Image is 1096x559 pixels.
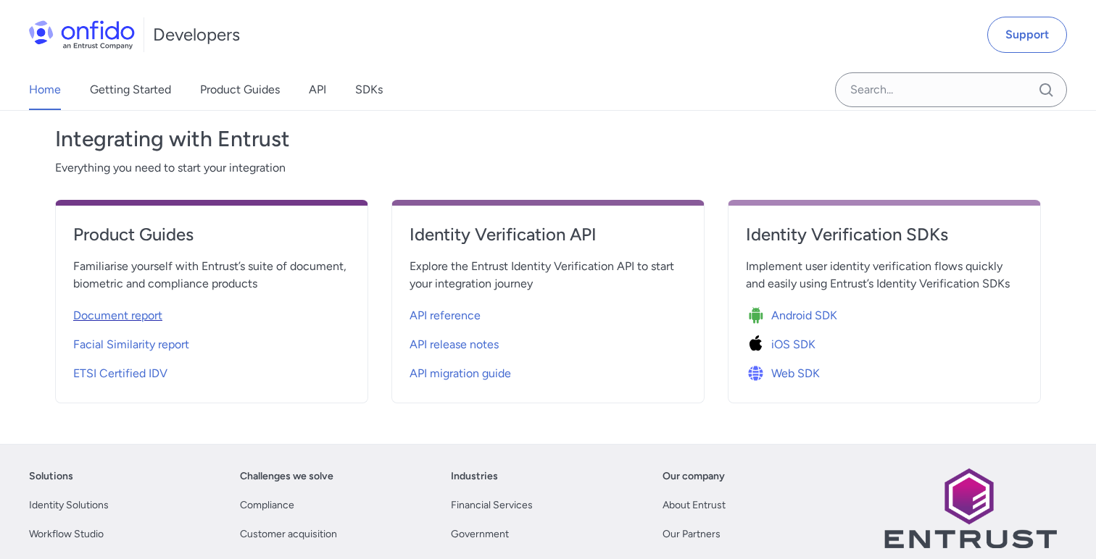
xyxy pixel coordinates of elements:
[410,223,686,246] h4: Identity Verification API
[29,497,109,514] a: Identity Solutions
[451,526,509,543] a: Government
[663,497,726,514] a: About Entrust
[73,223,350,246] h4: Product Guides
[73,327,350,356] a: Facial Similarity report
[451,497,533,514] a: Financial Services
[663,468,725,485] a: Our company
[240,497,294,514] a: Compliance
[55,159,1041,177] span: Everything you need to start your integration
[410,298,686,327] a: API reference
[355,70,383,110] a: SDKs
[410,307,481,324] span: API reference
[73,356,350,385] a: ETSI Certified IDV
[153,23,240,46] h1: Developers
[73,298,350,327] a: Document report
[55,125,1041,154] h3: Integrating with Entrust
[410,223,686,258] a: Identity Verification API
[29,70,61,110] a: Home
[29,20,135,49] img: Onfido Logo
[200,70,280,110] a: Product Guides
[663,526,721,543] a: Our Partners
[73,365,167,382] span: ETSI Certified IDV
[410,365,511,382] span: API migration guide
[73,223,350,258] a: Product Guides
[29,526,104,543] a: Workflow Studio
[410,258,686,293] span: Explore the Entrust Identity Verification API to start your integration journey
[410,356,686,385] a: API migration guide
[73,336,189,353] span: Facial Similarity report
[73,307,162,324] span: Document report
[987,17,1067,53] a: Support
[771,365,820,382] span: Web SDK
[883,468,1057,548] img: Entrust logo
[240,468,333,485] a: Challenges we solve
[746,298,1023,327] a: Icon Android SDKAndroid SDK
[451,468,498,485] a: Industries
[309,70,326,110] a: API
[746,223,1023,246] h4: Identity Verification SDKs
[771,307,837,324] span: Android SDK
[746,363,771,384] img: Icon Web SDK
[746,327,1023,356] a: Icon iOS SDKiOS SDK
[240,526,337,543] a: Customer acquisition
[410,336,499,353] span: API release notes
[746,356,1023,385] a: Icon Web SDKWeb SDK
[746,223,1023,258] a: Identity Verification SDKs
[771,336,815,353] span: iOS SDK
[746,258,1023,293] span: Implement user identity verification flows quickly and easily using Entrust’s Identity Verificati...
[746,335,771,355] img: Icon iOS SDK
[73,258,350,293] span: Familiarise yourself with Entrust’s suite of document, biometric and compliance products
[746,306,771,326] img: Icon Android SDK
[835,72,1067,107] input: Onfido search input field
[410,327,686,356] a: API release notes
[29,468,73,485] a: Solutions
[90,70,171,110] a: Getting Started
